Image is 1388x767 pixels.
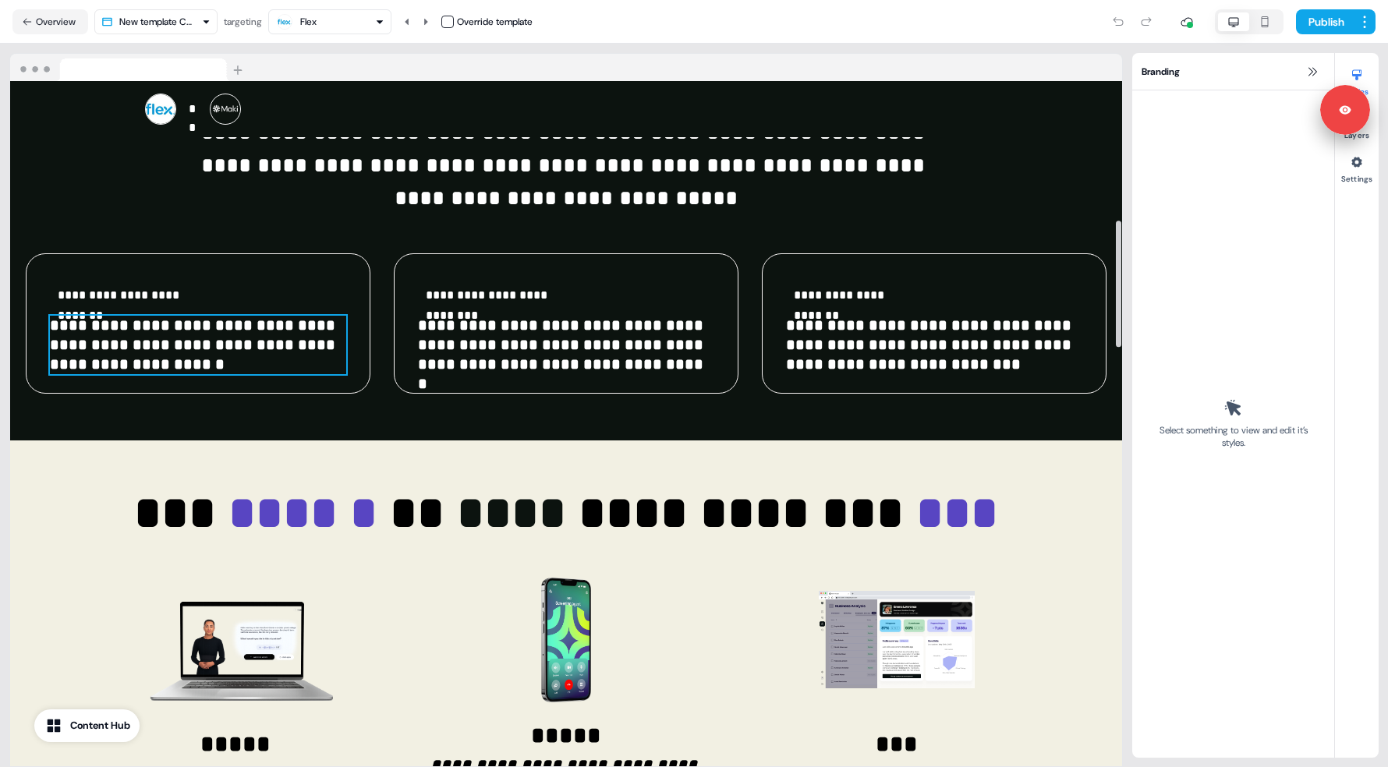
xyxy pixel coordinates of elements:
[469,578,664,702] img: Image
[10,54,250,82] img: Browser topbar
[119,14,196,30] div: New template Copy
[819,578,975,702] img: Image
[34,709,140,742] button: Content Hub
[1296,9,1354,34] button: Publish
[1335,62,1379,97] button: Styles
[1335,150,1379,184] button: Settings
[268,9,391,34] button: Flex
[457,14,533,30] div: Override template
[300,14,317,30] div: Flex
[224,14,262,30] div: targeting
[70,718,130,733] div: Content Hub
[138,578,333,702] img: Image
[1132,53,1334,90] div: Branding
[12,9,88,34] button: Overview
[1154,424,1312,449] div: Select something to view and edit it’s styles.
